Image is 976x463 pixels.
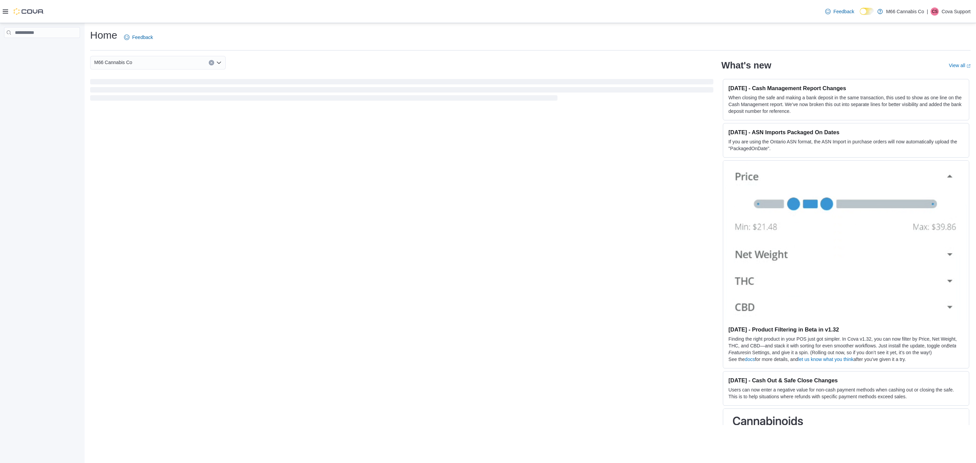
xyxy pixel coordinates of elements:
svg: External link [967,64,971,68]
div: Cova Support [931,7,939,16]
h2: What's new [721,60,771,71]
p: If you are using the Ontario ASN format, the ASN Import in purchase orders will now automatically... [729,138,963,152]
h3: [DATE] - Product Filtering in Beta in v1.32 [729,326,963,333]
h3: [DATE] - Cash Out & Safe Close Changes [729,377,963,384]
button: Open list of options [216,60,222,65]
a: let us know what you think [798,357,853,362]
em: Beta Features [729,343,956,355]
h1: Home [90,28,117,42]
a: Feedback [822,5,857,18]
p: M66 Cannabis Co [886,7,924,16]
span: Feedback [132,34,153,41]
p: See the for more details, and after you’ve given it a try. [729,356,963,363]
img: Cova [14,8,44,15]
a: docs [745,357,755,362]
p: Cova Support [941,7,971,16]
p: Finding the right product in your POS just got simpler. In Cova v1.32, you can now filter by Pric... [729,336,963,356]
p: When closing the safe and making a bank deposit in the same transaction, this used to show as one... [729,94,963,115]
span: M66 Cannabis Co [94,58,132,66]
h3: [DATE] - ASN Imports Packaged On Dates [729,129,963,136]
input: Dark Mode [860,8,874,15]
span: Loading [90,80,713,102]
h3: [DATE] - Cash Management Report Changes [729,85,963,92]
a: Feedback [121,31,156,44]
span: CS [932,7,938,16]
a: View allExternal link [949,63,971,68]
p: Users can now enter a negative value for non-cash payment methods when cashing out or closing the... [729,386,963,400]
nav: Complex example [4,39,80,56]
button: Clear input [209,60,214,65]
p: | [927,7,928,16]
span: Feedback [833,8,854,15]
